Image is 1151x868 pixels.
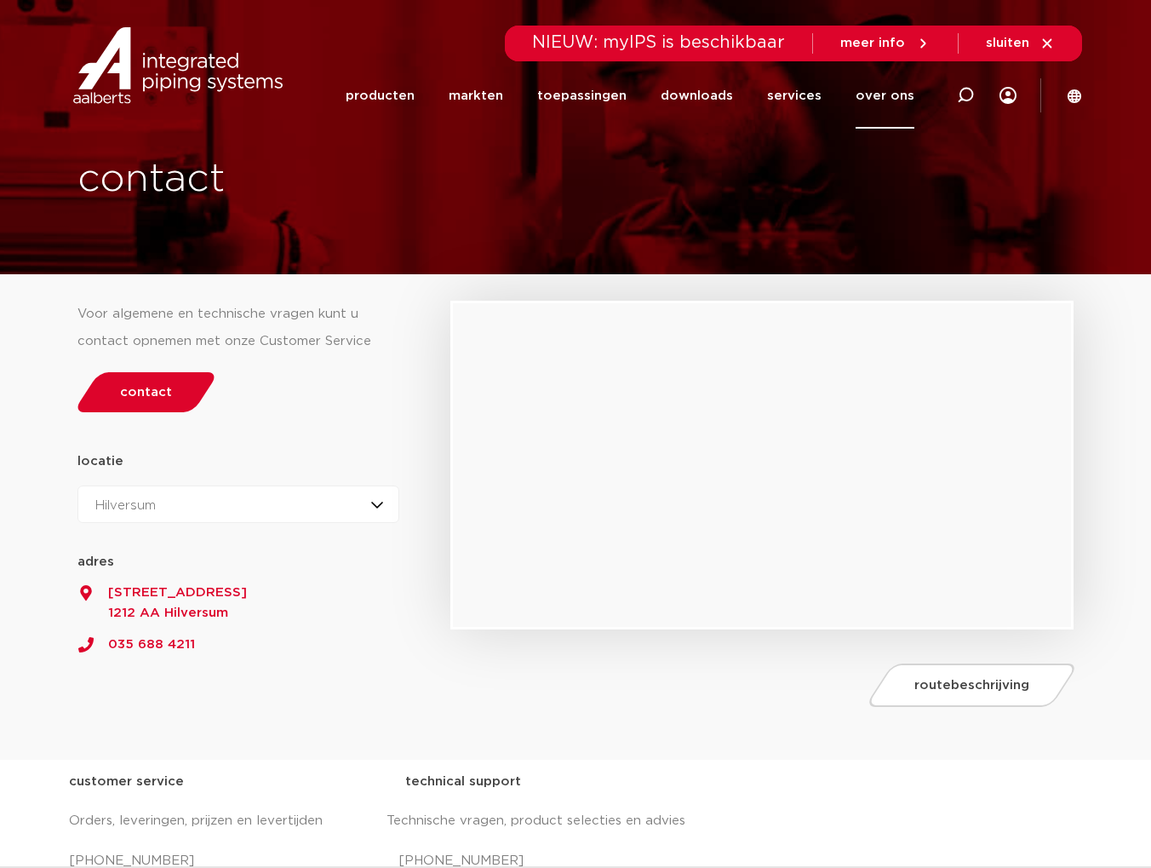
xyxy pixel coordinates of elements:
[449,63,503,129] a: markten
[69,808,1082,835] p: Orders, leveringen, prijzen en levertijden Technische vragen, product selecties en advies
[532,34,785,51] span: NIEUW: myIPS is beschikbaar
[767,63,822,129] a: services
[95,499,156,512] span: Hilversum
[986,36,1055,51] a: sluiten
[537,63,627,129] a: toepassingen
[914,679,1029,692] span: routebeschrijving
[77,152,638,207] h1: contact
[77,301,399,355] div: Voor algemene en technische vragen kunt u contact opnemen met onze Customer Service
[840,36,931,51] a: meer info
[840,37,905,49] span: meer info
[986,37,1029,49] span: sluiten
[346,63,914,129] nav: Menu
[864,664,1079,707] a: routebeschrijving
[73,372,220,412] a: contact
[77,455,123,468] strong: locatie
[120,386,172,399] span: contact
[346,63,415,129] a: producten
[69,775,521,788] strong: customer service technical support
[661,63,733,129] a: downloads
[856,63,914,129] a: over ons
